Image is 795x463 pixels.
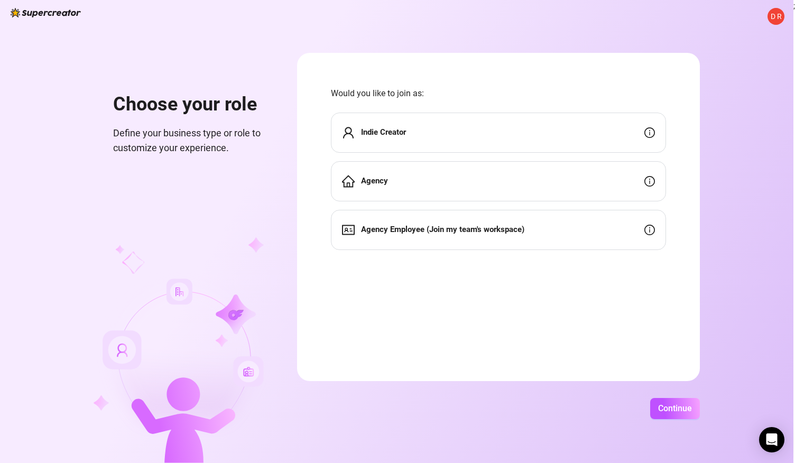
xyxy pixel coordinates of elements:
[644,176,655,187] span: info-circle
[644,127,655,138] span: info-circle
[331,87,666,100] span: Would you like to join as:
[771,11,782,22] span: D R
[342,224,355,236] span: idcard
[650,398,700,419] button: Continue
[361,225,524,234] strong: Agency Employee (Join my team's workspace)
[361,176,388,186] strong: Agency
[658,403,692,413] span: Continue
[11,8,81,17] img: logo
[759,427,784,452] div: Open Intercom Messenger
[342,175,355,188] span: home
[113,93,272,116] h1: Choose your role
[342,126,355,139] span: user
[361,127,406,137] strong: Indie Creator
[644,225,655,235] span: info-circle
[113,126,272,156] span: Define your business type or role to customize your experience.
